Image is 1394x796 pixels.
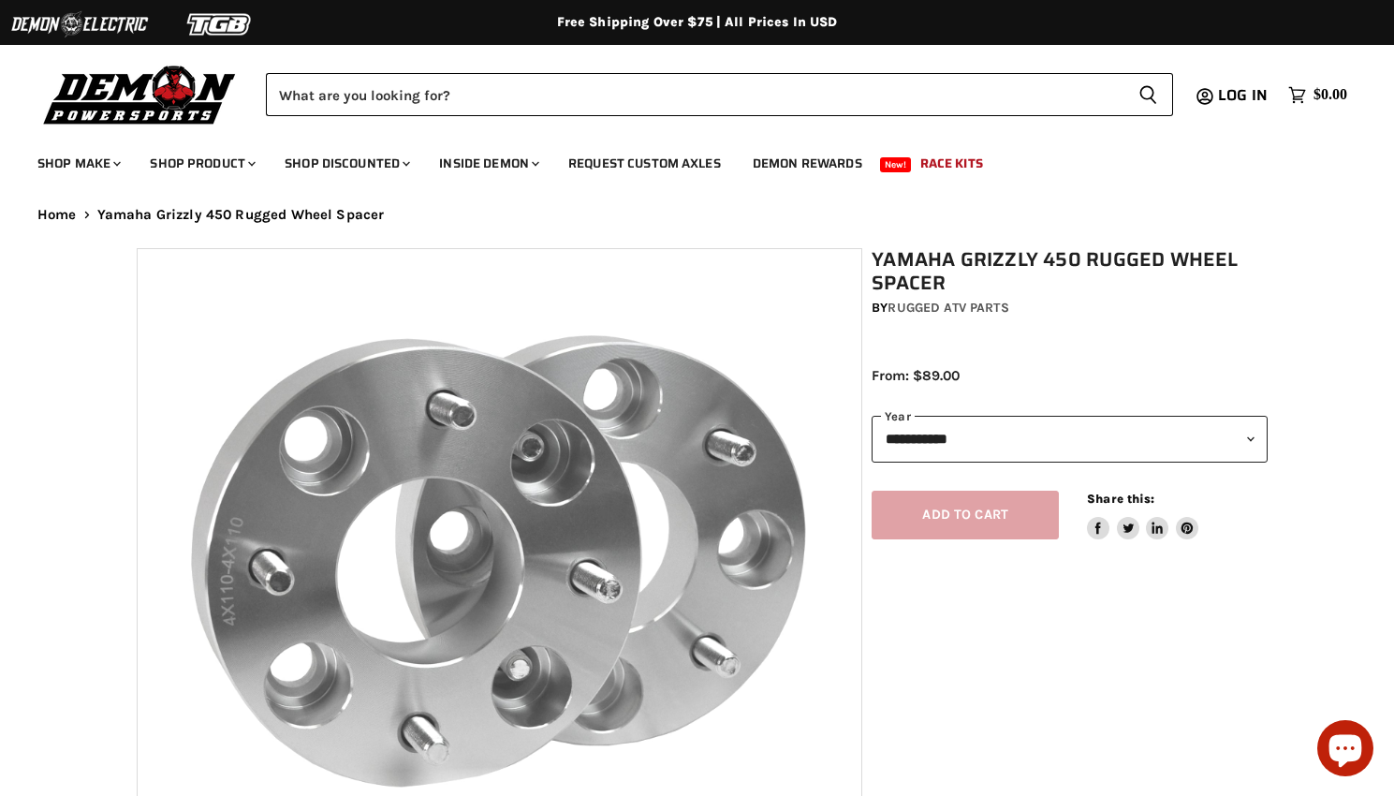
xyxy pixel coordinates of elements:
[1210,87,1279,104] a: Log in
[872,416,1268,462] select: year
[9,7,150,42] img: Demon Electric Logo 2
[266,73,1123,116] input: Search
[880,157,912,172] span: New!
[872,367,960,384] span: From: $89.00
[37,61,242,127] img: Demon Powersports
[739,144,876,183] a: Demon Rewards
[554,144,735,183] a: Request Custom Axles
[266,73,1173,116] form: Product
[136,144,267,183] a: Shop Product
[150,7,290,42] img: TGB Logo 2
[1312,720,1379,781] inbox-online-store-chat: Shopify online store chat
[872,298,1268,318] div: by
[97,207,385,223] span: Yamaha Grizzly 450 Rugged Wheel Spacer
[888,300,1008,316] a: Rugged ATV Parts
[1087,492,1154,506] span: Share this:
[37,207,77,223] a: Home
[271,144,421,183] a: Shop Discounted
[23,137,1343,183] ul: Main menu
[1218,83,1268,107] span: Log in
[23,144,132,183] a: Shop Make
[872,248,1268,295] h1: Yamaha Grizzly 450 Rugged Wheel Spacer
[1279,81,1357,109] a: $0.00
[906,144,997,183] a: Race Kits
[1123,73,1173,116] button: Search
[1313,86,1347,104] span: $0.00
[1087,491,1198,540] aside: Share this:
[425,144,550,183] a: Inside Demon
